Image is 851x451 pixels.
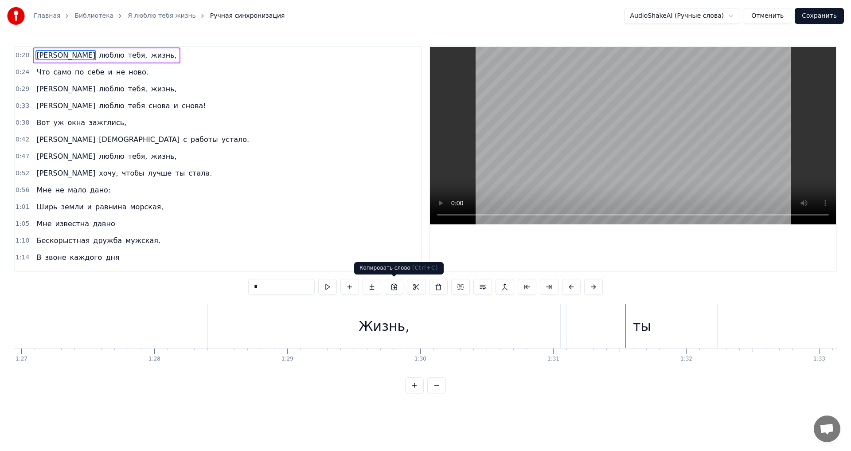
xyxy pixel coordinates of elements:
div: Жизнь, [359,316,410,336]
span: зажглись, [88,118,127,128]
div: ты [633,316,651,336]
span: тебя [127,101,146,111]
span: Что [35,67,51,77]
span: лучше [147,168,173,178]
span: себе [86,67,105,77]
span: хочу, [98,168,119,178]
span: нет [117,269,132,279]
button: Отменить [744,8,791,24]
span: счастлив, [61,269,98,279]
a: Главная [34,12,60,20]
div: 1:30 [414,356,426,363]
span: звоне [44,252,67,263]
span: тебя, [127,84,148,94]
span: дано: [89,185,112,195]
span: земли [60,202,85,212]
span: [PERSON_NAME] [35,168,96,178]
span: люблю [98,101,125,111]
div: 1:29 [281,356,293,363]
span: [DEMOGRAPHIC_DATA] [98,134,180,145]
img: youka [7,7,25,25]
span: [PERSON_NAME] [35,151,96,161]
div: Открытый чат [814,416,840,442]
span: жизнь, [150,84,177,94]
span: Вот [35,118,51,128]
span: Ширь [35,202,58,212]
span: 1:01 [16,203,29,212]
span: В [35,252,42,263]
span: [PERSON_NAME] [35,50,96,60]
span: ( Ctrl+C ) [412,265,438,271]
span: Мне [35,219,52,229]
span: мужская. [125,235,161,246]
span: покоя! [151,269,178,279]
span: 1:14 [16,253,29,262]
div: 1:27 [16,356,27,363]
span: не [115,67,126,77]
span: дня [105,252,120,263]
div: 1:31 [547,356,559,363]
span: и [86,202,93,212]
span: известна [55,219,90,229]
span: Ручная синхронизация [210,12,285,20]
span: 0:52 [16,169,29,178]
span: 0:24 [16,68,29,77]
span: 0:33 [16,102,29,110]
span: я [53,269,59,279]
span: Бескорыстная [35,235,90,246]
span: люблю [98,151,125,161]
div: 1:28 [148,356,160,363]
span: тебя, [127,151,148,161]
span: каждого [69,252,103,263]
div: 1:32 [680,356,692,363]
a: Я люблю тебя жизнь [128,12,196,20]
span: мало [67,185,87,195]
span: Мне [35,185,52,195]
span: 0:56 [16,186,29,195]
div: Копировать слово [354,262,444,275]
span: дружба [92,235,123,246]
span: и [173,101,179,111]
span: ты [174,168,186,178]
span: давно [92,219,116,229]
span: устало. [221,134,250,145]
span: люблю [98,50,125,60]
span: 0:29 [16,85,29,94]
span: жизнь, [150,50,177,60]
span: само [53,67,72,77]
span: с [182,134,188,145]
span: 1:10 [16,236,29,245]
span: по [74,67,85,77]
span: люблю [98,84,125,94]
span: что [100,269,115,279]
span: не [55,185,65,195]
span: 1:05 [16,220,29,228]
span: жизнь, [150,151,177,161]
span: окна [66,118,86,128]
span: мне [133,269,149,279]
span: работы [190,134,219,145]
span: и [107,67,113,77]
nav: breadcrumb [34,12,285,20]
span: снова [148,101,171,111]
button: Сохранить [795,8,844,24]
span: [PERSON_NAME] [35,84,96,94]
span: [PERSON_NAME] [35,101,96,111]
span: тебя, [127,50,148,60]
span: 1:19 [16,270,29,279]
span: 0:42 [16,135,29,144]
span: стала. [187,168,213,178]
span: [PERSON_NAME] [35,134,96,145]
span: Как [35,269,51,279]
span: снова! [181,101,207,111]
span: равнина [94,202,128,212]
span: ново. [128,67,149,77]
span: уж [53,118,65,128]
span: 0:38 [16,118,29,127]
span: морская, [129,202,164,212]
span: 0:47 [16,152,29,161]
span: чтобы [121,168,145,178]
a: Библиотека [74,12,113,20]
span: 0:20 [16,51,29,60]
div: 1:33 [813,356,825,363]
